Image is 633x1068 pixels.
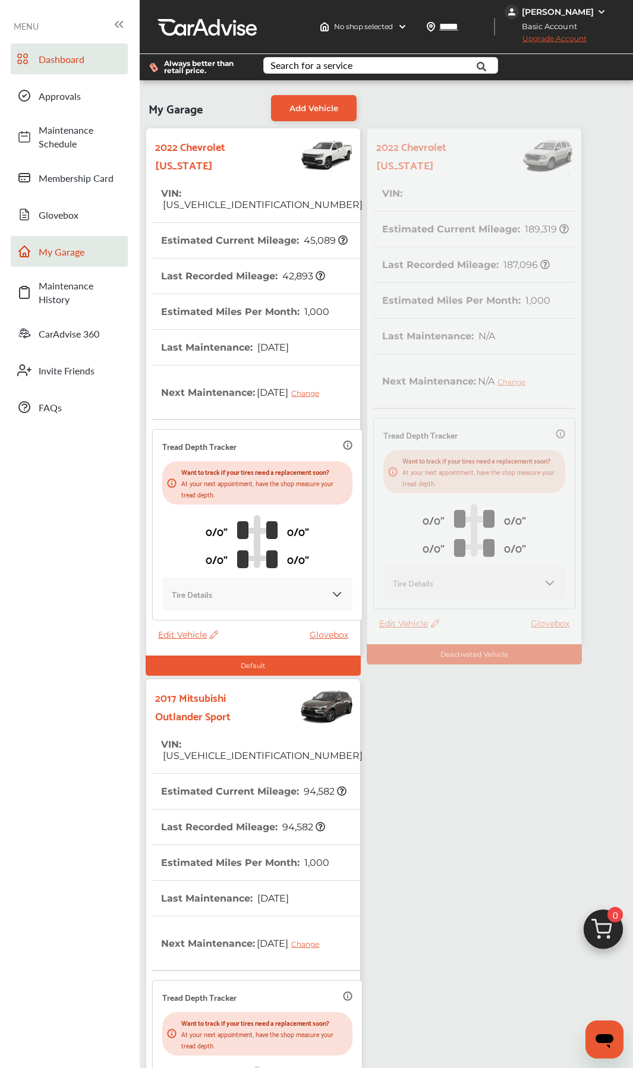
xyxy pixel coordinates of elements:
th: Last Recorded Mileage : [161,259,325,294]
span: [US_VEHICLE_IDENTIFICATION_NUMBER] [161,199,363,210]
th: Estimated Miles Per Month : [161,294,329,329]
span: My Garage [39,245,122,259]
img: header-down-arrow.9dd2ce7d.svg [398,22,407,31]
img: location_vector.a44bc228.svg [426,22,436,31]
span: [DATE] [256,893,289,904]
div: Change [291,389,325,398]
p: Tread Depth Tracker [162,439,237,453]
img: header-divider.bc55588e.svg [494,18,495,36]
th: Last Recorded Mileage : [161,809,325,845]
a: Invite Friends [11,355,128,386]
span: Membership Card [39,171,122,185]
a: Approvals [11,80,128,111]
p: 0/0" [287,550,309,568]
a: Maintenance Schedule [11,117,128,156]
img: KOKaJQAAAABJRU5ErkJggg== [331,588,343,600]
p: Tread Depth Tracker [162,990,237,1004]
a: Glovebox [310,629,354,640]
img: dollor_label_vector.a70140d1.svg [149,62,158,73]
span: 42,893 [281,270,325,282]
span: Always better than retail price. [164,60,244,74]
th: VIN : [161,727,363,773]
img: header-home-logo.8d720a4f.svg [320,22,329,31]
th: Estimated Current Mileage : [161,223,348,258]
span: Edit Vehicle [158,629,218,640]
a: Maintenance History [11,273,128,312]
span: My Garage [149,95,203,121]
p: Want to track if your tires need a replacement soon? [181,1017,348,1028]
a: FAQs [11,392,128,423]
a: My Garage [11,236,128,267]
th: Next Maintenance : [161,366,328,419]
span: 45,089 [302,235,348,246]
span: Maintenance History [39,279,122,306]
div: Change [291,940,325,949]
span: 1,000 [303,306,329,317]
div: Default [146,656,361,676]
img: jVpblrzwTbfkPYzPPzSLxeg0AAAAASUVORK5CYII= [505,5,519,19]
span: [US_VEHICLE_IDENTIFICATION_NUMBER] [161,750,363,761]
span: Dashboard [39,52,122,66]
p: 0/0" [206,522,228,540]
img: Vehicle [260,134,354,176]
span: FAQs [39,401,122,414]
p: Want to track if your tires need a replacement soon? [181,466,348,477]
p: Tire Details [172,587,212,601]
span: Basic Account [506,20,586,33]
th: Next Maintenance : [161,916,328,970]
iframe: Button to launch messaging window [585,1020,623,1058]
span: [DATE] [256,342,289,353]
span: [DATE] [255,928,328,958]
p: 0/0" [206,550,228,568]
span: MENU [14,21,39,31]
span: Approvals [39,89,122,103]
span: Add Vehicle [289,103,338,113]
p: At your next appointment, have the shop measure your tread depth. [181,1028,348,1051]
div: Search for a service [270,61,352,70]
a: CarAdvise 360 [11,318,128,349]
a: Dashboard [11,43,128,74]
span: Upgrade Account [505,34,587,49]
img: cart_icon.3d0951e8.svg [575,904,632,961]
th: Estimated Miles Per Month : [161,845,329,880]
a: Add Vehicle [271,95,357,121]
p: 0/0" [287,522,309,540]
span: 94,582 [281,821,325,833]
span: Glovebox [39,208,122,222]
span: 0 [607,907,623,922]
th: VIN : [161,176,363,222]
img: Vehicle [260,685,354,727]
img: tire_track_logo.b900bcbc.svg [237,515,278,568]
span: No shop selected [334,22,393,31]
span: Maintenance Schedule [39,123,122,150]
th: Last Maintenance : [161,881,289,916]
strong: 2017 Mitsubishi Outlander Sport [155,688,260,724]
span: Invite Friends [39,364,122,377]
span: [DATE] [255,377,328,407]
th: Estimated Current Mileage : [161,774,347,809]
span: CarAdvise 360 [39,327,122,341]
span: 1,000 [303,857,329,868]
img: WGsFRI8htEPBVLJbROoPRyZpYNWhNONpIPPETTm6eUC0GeLEiAAAAAElFTkSuQmCC [597,7,606,17]
a: Membership Card [11,162,128,193]
span: 94,582 [302,786,347,797]
a: Glovebox [11,199,128,230]
strong: 2022 Chevrolet [US_STATE] [155,137,260,174]
div: [PERSON_NAME] [522,7,594,17]
p: At your next appointment, have the shop measure your tread depth. [181,477,348,500]
th: Last Maintenance : [161,330,289,365]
